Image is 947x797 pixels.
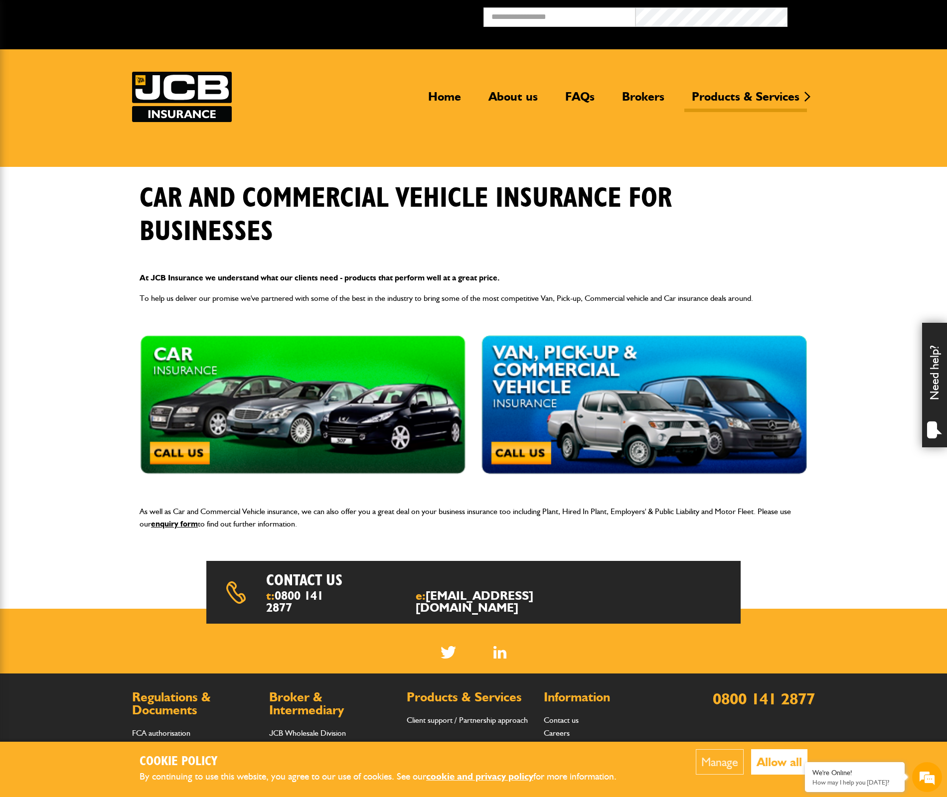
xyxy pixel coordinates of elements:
[615,89,672,112] a: Brokers
[922,323,947,447] div: Need help?
[140,292,807,305] p: To help us deliver our promise we've partnered with some of the best in the industry to bring som...
[421,89,469,112] a: Home
[132,741,168,750] a: Complaints
[132,72,232,122] a: JCB Insurance Services
[544,715,579,725] a: Contact us
[812,779,897,786] p: How may I help you today?
[407,715,528,725] a: Client support / Partnership approach
[684,89,807,112] a: Products & Services
[713,689,815,708] a: 0800 141 2877
[407,691,534,704] h2: Products & Services
[151,519,198,529] a: enquiry form
[140,335,466,475] img: Car insurance
[140,769,633,785] p: By continuing to use this website, you agree to our use of cookies. See our for more information.
[751,749,807,775] button: Allow all
[266,588,323,615] a: 0800 141 2877
[426,771,533,782] a: cookie and privacy policy
[140,505,807,531] p: As well as Car and Commercial Vehicle insurance, we can also offer you a great deal on your busin...
[132,728,190,738] a: FCA authorisation
[266,590,332,614] span: t:
[269,691,396,716] h2: Broker & Intermediary
[812,769,897,777] div: We're Online!
[544,691,671,704] h2: Information
[441,646,456,659] img: Twitter
[269,741,356,750] a: Brokers Terms of Business
[140,754,633,770] h2: Cookie Policy
[481,89,545,112] a: About us
[493,646,507,659] a: LinkedIn
[788,7,940,23] button: Broker Login
[558,89,602,112] a: FAQs
[269,728,346,738] a: JCB Wholesale Division
[416,590,583,614] span: e:
[266,571,500,590] h2: Contact us
[493,646,507,659] img: Linked In
[696,749,744,775] button: Manage
[140,182,807,249] h1: Car and commercial vehicle insurance for businesses
[416,588,533,615] a: [EMAIL_ADDRESS][DOMAIN_NAME]
[481,335,807,475] img: Van insurance
[544,741,569,750] a: Sitemap
[132,72,232,122] img: JCB Insurance Services logo
[544,728,570,738] a: Careers
[132,691,259,716] h2: Regulations & Documents
[140,271,807,284] p: At JCB Insurance we understand what our clients need - products that perform well at a great price.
